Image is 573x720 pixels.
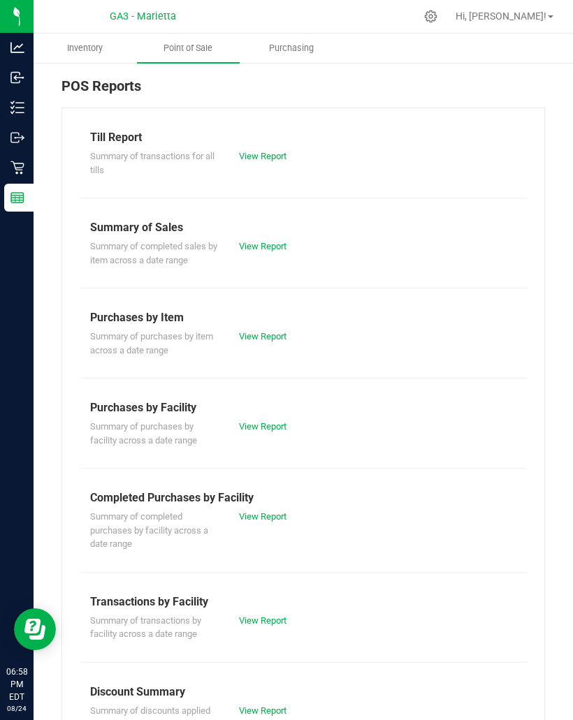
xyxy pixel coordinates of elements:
[90,129,516,146] div: Till Report
[239,705,286,716] a: View Report
[6,703,27,714] p: 08/24
[239,151,286,161] a: View Report
[110,10,176,22] span: GA3 - Marietta
[14,608,56,650] iframe: Resource center
[90,309,516,326] div: Purchases by Item
[90,511,208,549] span: Summary of completed purchases by facility across a date range
[10,101,24,115] inline-svg: Inventory
[456,10,546,22] span: Hi, [PERSON_NAME]!
[239,241,286,251] a: View Report
[34,34,137,63] a: Inventory
[61,75,545,108] div: POS Reports
[90,151,215,175] span: Summary of transactions for all tills
[6,666,27,703] p: 06:58 PM EDT
[240,34,343,63] a: Purchasing
[90,615,201,640] span: Summary of transactions by facility across a date range
[239,511,286,522] a: View Report
[10,131,24,145] inline-svg: Outbound
[239,331,286,341] a: View Report
[90,421,197,446] span: Summary of purchases by facility across a date range
[10,191,24,205] inline-svg: Reports
[90,490,516,506] div: Completed Purchases by Facility
[10,41,24,54] inline-svg: Analytics
[90,331,213,355] span: Summary of purchases by item across a date range
[145,42,231,54] span: Point of Sale
[10,71,24,85] inline-svg: Inbound
[422,10,440,23] div: Manage settings
[90,241,217,265] span: Summary of completed sales by item across a date range
[48,42,122,54] span: Inventory
[239,421,286,432] a: View Report
[90,594,516,610] div: Transactions by Facility
[90,684,516,700] div: Discount Summary
[250,42,333,54] span: Purchasing
[90,219,516,236] div: Summary of Sales
[137,34,240,63] a: Point of Sale
[239,615,286,626] a: View Report
[10,161,24,175] inline-svg: Retail
[90,399,516,416] div: Purchases by Facility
